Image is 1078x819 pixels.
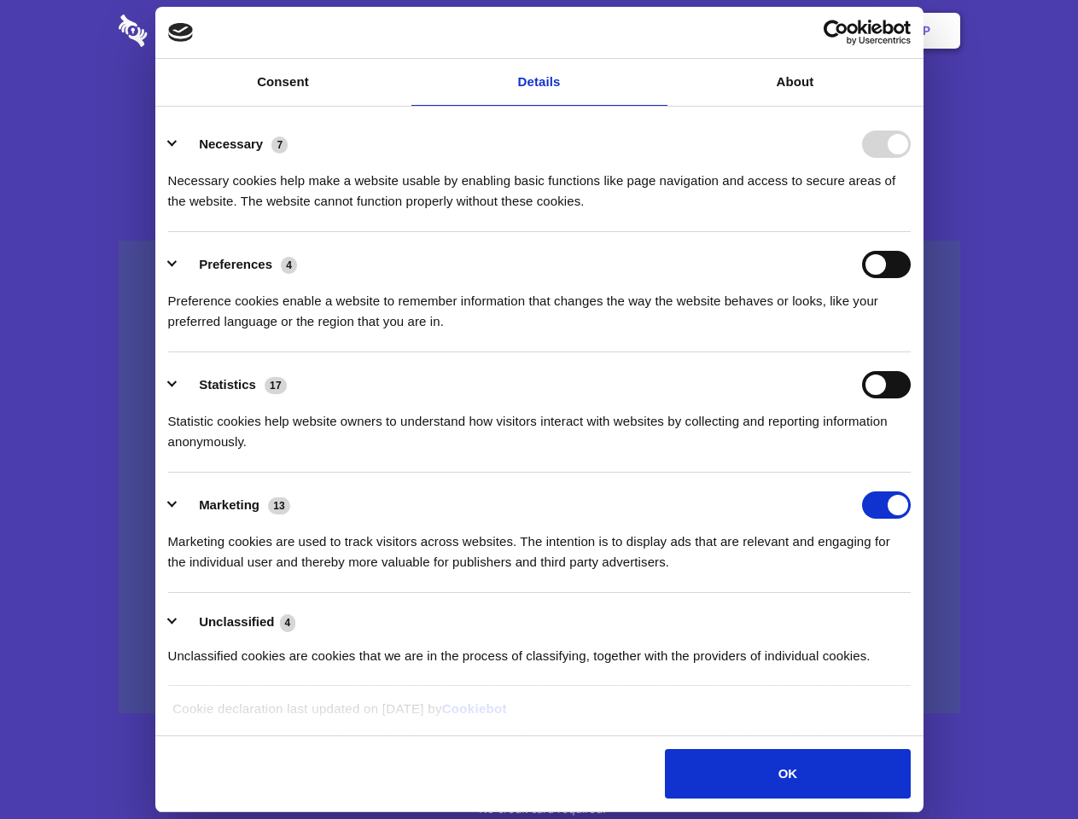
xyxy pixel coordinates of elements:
a: Pricing [501,4,575,57]
span: 7 [271,136,288,154]
button: Marketing (13) [168,491,301,519]
button: Preferences (4) [168,251,308,278]
a: Wistia video thumbnail [119,241,960,714]
div: Statistic cookies help website owners to understand how visitors interact with websites by collec... [168,398,911,452]
a: Contact [692,4,771,57]
div: Marketing cookies are used to track visitors across websites. The intention is to display ads tha... [168,519,911,572]
h1: Eliminate Slack Data Loss. [119,77,960,138]
a: Details [411,59,667,106]
span: 4 [281,257,297,274]
div: Necessary cookies help make a website usable by enabling basic functions like page navigation and... [168,158,911,212]
a: Consent [155,59,411,106]
img: logo [168,23,194,42]
button: Necessary (7) [168,131,299,158]
button: Statistics (17) [168,371,298,398]
a: About [667,59,924,106]
span: 13 [268,497,290,514]
div: Cookie declaration last updated on [DATE] by [160,699,918,732]
a: Login [774,4,848,57]
div: Preference cookies enable a website to remember information that changes the way the website beha... [168,278,911,332]
img: logo-wordmark-white-trans-d4663122ce5f474addd5e946df7df03e33cb6a1c49d2221995e7729f52c070b2.svg [119,15,265,47]
a: Cookiebot [442,701,507,716]
label: Necessary [199,136,263,151]
span: 17 [265,377,287,394]
a: Usercentrics Cookiebot - opens in a new window [761,20,911,45]
label: Statistics [199,377,256,392]
label: Marketing [199,497,259,512]
span: 4 [280,614,296,631]
button: OK [665,749,910,799]
iframe: Drift Widget Chat Controller [993,734,1058,799]
div: Unclassified cookies are cookies that we are in the process of classifying, together with the pro... [168,633,911,666]
label: Preferences [199,257,272,271]
button: Unclassified (4) [168,612,306,633]
h4: Auto-redaction of sensitive data, encrypted data sharing and self-destructing private chats. Shar... [119,155,960,212]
